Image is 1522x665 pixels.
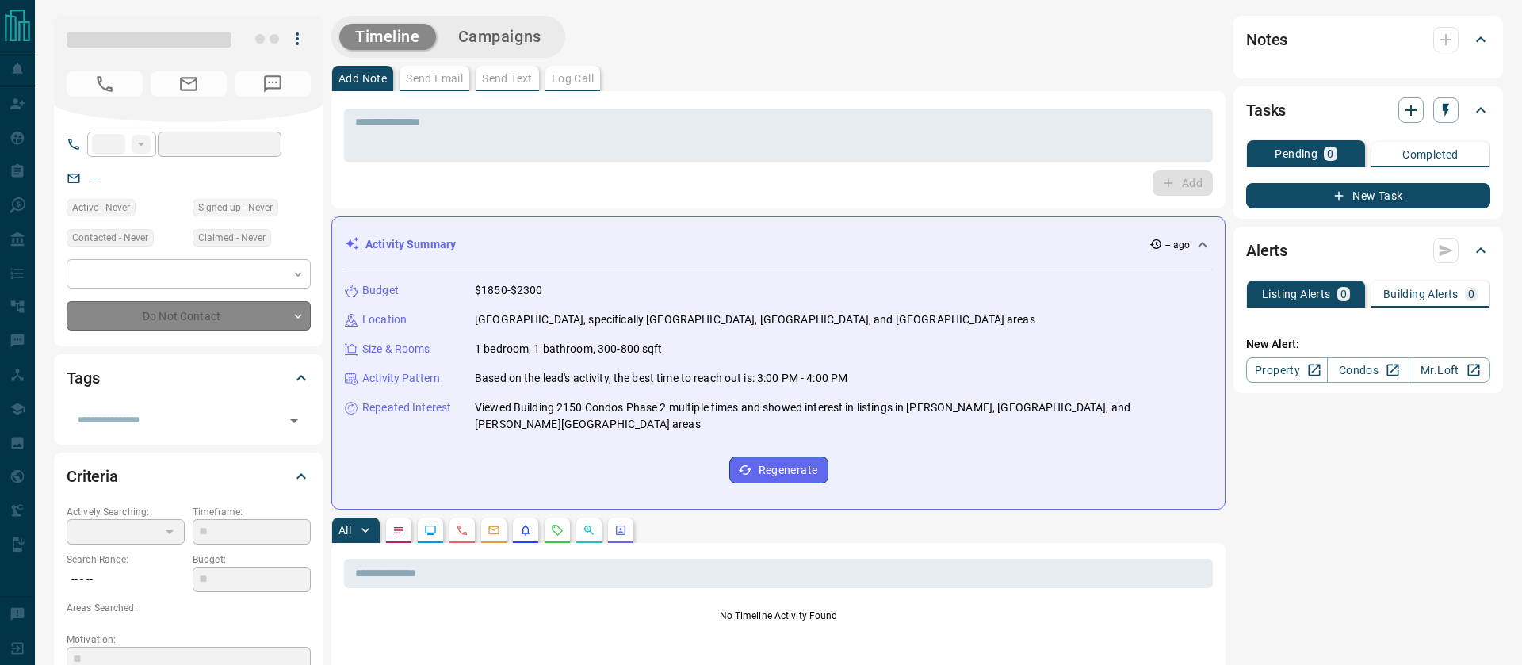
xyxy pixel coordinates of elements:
[519,524,532,537] svg: Listing Alerts
[198,200,273,216] span: Signed up - Never
[67,601,311,615] p: Areas Searched:
[475,370,847,387] p: Based on the lead's activity, the best time to reach out is: 3:00 PM - 4:00 PM
[475,311,1035,328] p: [GEOGRAPHIC_DATA], specifically [GEOGRAPHIC_DATA], [GEOGRAPHIC_DATA], and [GEOGRAPHIC_DATA] areas
[1246,183,1490,208] button: New Task
[583,524,595,537] svg: Opportunities
[365,236,456,253] p: Activity Summary
[1165,238,1190,252] p: -- ago
[92,171,98,184] a: --
[67,567,185,593] p: -- - --
[488,524,500,537] svg: Emails
[1402,149,1459,160] p: Completed
[362,341,430,357] p: Size & Rooms
[339,24,436,50] button: Timeline
[362,370,440,387] p: Activity Pattern
[1246,336,1490,353] p: New Alert:
[1468,289,1474,300] p: 0
[362,282,399,299] p: Budget
[456,524,468,537] svg: Calls
[1383,289,1459,300] p: Building Alerts
[345,230,1212,259] div: Activity Summary-- ago
[424,524,437,537] svg: Lead Browsing Activity
[283,410,305,432] button: Open
[1246,91,1490,129] div: Tasks
[72,200,130,216] span: Active - Never
[338,73,387,84] p: Add Note
[475,399,1212,433] p: Viewed Building 2150 Condos Phase 2 multiple times and showed interest in listings in [PERSON_NAM...
[198,230,266,246] span: Claimed - Never
[362,399,451,416] p: Repeated Interest
[1340,289,1347,300] p: 0
[1327,357,1409,383] a: Condos
[67,505,185,519] p: Actively Searching:
[1246,238,1287,263] h2: Alerts
[72,230,148,246] span: Contacted - Never
[67,552,185,567] p: Search Range:
[1246,231,1490,269] div: Alerts
[1327,148,1333,159] p: 0
[193,505,311,519] p: Timeframe:
[614,524,627,537] svg: Agent Actions
[1246,27,1287,52] h2: Notes
[392,524,405,537] svg: Notes
[344,609,1213,623] p: No Timeline Activity Found
[362,311,407,328] p: Location
[475,341,663,357] p: 1 bedroom, 1 bathroom, 300-800 sqft
[338,525,351,536] p: All
[67,359,311,397] div: Tags
[475,282,542,299] p: $1850-$2300
[551,524,564,537] svg: Requests
[1246,97,1286,123] h2: Tasks
[67,301,311,331] div: Do Not Contact
[151,71,227,97] span: No Email
[1275,148,1317,159] p: Pending
[442,24,557,50] button: Campaigns
[1246,21,1490,59] div: Notes
[67,464,118,489] h2: Criteria
[193,552,311,567] p: Budget:
[67,365,99,391] h2: Tags
[67,71,143,97] span: No Number
[1262,289,1331,300] p: Listing Alerts
[67,633,311,647] p: Motivation:
[67,457,311,495] div: Criteria
[1409,357,1490,383] a: Mr.Loft
[729,457,828,483] button: Regenerate
[1246,357,1328,383] a: Property
[235,71,311,97] span: No Number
